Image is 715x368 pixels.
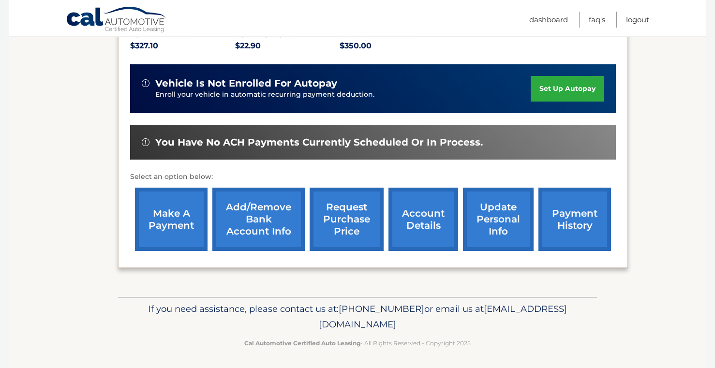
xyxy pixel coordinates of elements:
[142,79,149,87] img: alert-white.svg
[124,338,591,348] p: - All Rights Reserved - Copyright 2025
[310,188,384,251] a: request purchase price
[66,6,167,34] a: Cal Automotive
[340,39,445,53] p: $350.00
[135,188,208,251] a: make a payment
[142,138,149,146] img: alert-white.svg
[124,301,591,332] p: If you need assistance, please contact us at: or email us at
[155,77,337,89] span: vehicle is not enrolled for autopay
[244,339,360,347] strong: Cal Automotive Certified Auto Leasing
[531,76,604,102] a: set up autopay
[388,188,458,251] a: account details
[529,12,568,28] a: Dashboard
[538,188,611,251] a: payment history
[626,12,649,28] a: Logout
[130,39,235,53] p: $327.10
[130,171,616,183] p: Select an option below:
[463,188,534,251] a: update personal info
[212,188,305,251] a: Add/Remove bank account info
[155,89,531,100] p: Enroll your vehicle in automatic recurring payment deduction.
[235,39,340,53] p: $22.90
[339,303,424,314] span: [PHONE_NUMBER]
[155,136,483,148] span: You have no ACH payments currently scheduled or in process.
[589,12,605,28] a: FAQ's
[319,303,567,330] span: [EMAIL_ADDRESS][DOMAIN_NAME]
